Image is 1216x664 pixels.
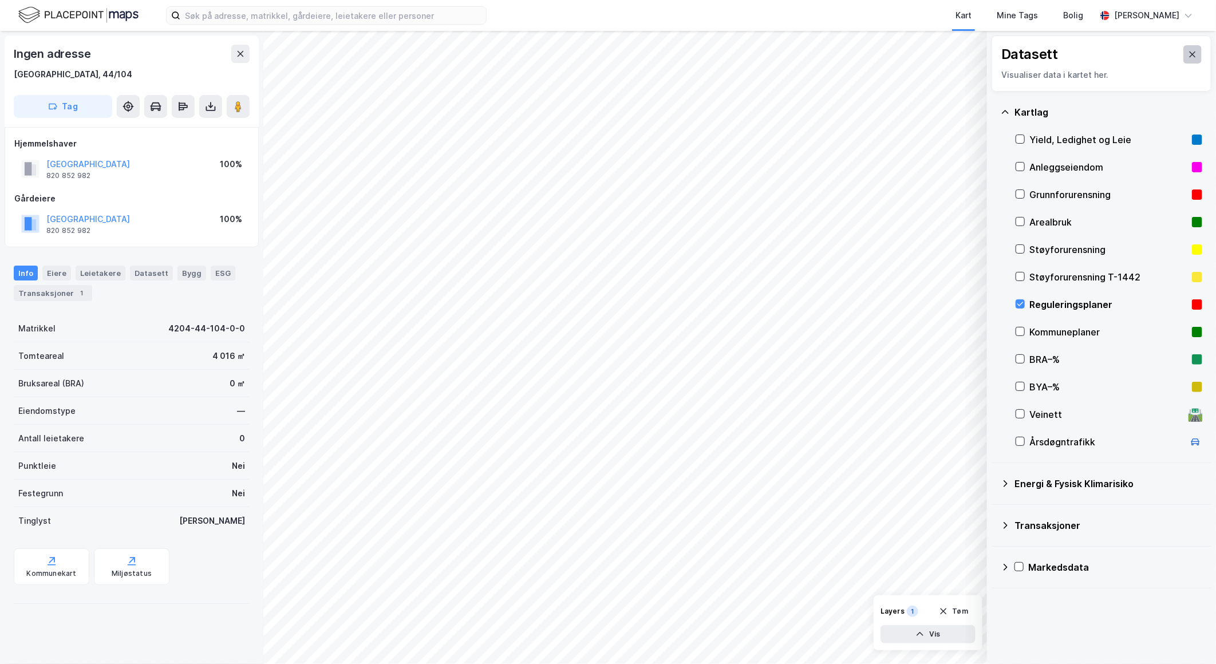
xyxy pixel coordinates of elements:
div: 1 [76,287,88,299]
div: Arealbruk [1029,215,1187,229]
div: Layers [881,607,905,616]
div: Årsdøgntrafikk [1029,435,1184,449]
div: Punktleie [18,459,56,473]
div: Yield, Ledighet og Leie [1029,133,1187,147]
div: Tomteareal [18,349,64,363]
iframe: Chat Widget [1159,609,1216,664]
div: BRA–% [1029,353,1187,366]
div: 4204-44-104-0-0 [168,322,245,335]
button: Tøm [931,602,976,620]
div: 🛣️ [1188,407,1203,422]
div: 0 [239,432,245,445]
div: Leietakere [76,266,125,280]
div: Matrikkel [18,322,56,335]
div: BYA–% [1029,380,1187,394]
div: Eiendomstype [18,404,76,418]
div: Hjemmelshaver [14,137,249,151]
div: Datasett [130,266,173,280]
div: — [237,404,245,418]
div: Energi & Fysisk Klimarisiko [1014,477,1202,491]
button: Vis [881,625,976,643]
div: Tinglyst [18,514,51,528]
div: Info [14,266,38,280]
div: Reguleringsplaner [1029,298,1187,311]
div: Gårdeiere [14,192,249,205]
input: Søk på adresse, matrikkel, gårdeiere, leietakere eller personer [180,7,486,24]
div: Bruksareal (BRA) [18,377,84,390]
div: Støyforurensning T-1442 [1029,270,1187,284]
div: Nei [232,487,245,500]
div: Datasett [1001,45,1058,64]
div: [PERSON_NAME] [1114,9,1179,22]
div: [PERSON_NAME] [179,514,245,528]
div: 1 [907,606,918,617]
div: Kartlag [1014,105,1202,119]
div: [GEOGRAPHIC_DATA], 44/104 [14,68,132,81]
div: Støyforurensning [1029,243,1187,256]
div: Eiere [42,266,71,280]
div: 100% [220,157,242,171]
div: 820 852 982 [46,171,90,180]
img: logo.f888ab2527a4732fd821a326f86c7f29.svg [18,5,139,25]
div: Mine Tags [997,9,1038,22]
div: 0 ㎡ [230,377,245,390]
div: Veinett [1029,408,1184,421]
div: Visualiser data i kartet her. [1001,68,1202,82]
div: Festegrunn [18,487,63,500]
div: Markedsdata [1028,560,1202,574]
div: Transaksjoner [1014,519,1202,532]
div: Anleggseiendom [1029,160,1187,174]
div: Nei [232,459,245,473]
div: 4 016 ㎡ [212,349,245,363]
div: Kommunekart [26,569,76,578]
div: Antall leietakere [18,432,84,445]
button: Tag [14,95,112,118]
div: 100% [220,212,242,226]
div: Kontrollprogram for chat [1159,609,1216,664]
div: Bolig [1063,9,1083,22]
div: 820 852 982 [46,226,90,235]
div: Transaksjoner [14,285,92,301]
div: ESG [211,266,235,280]
div: Kommuneplaner [1029,325,1187,339]
div: Ingen adresse [14,45,93,63]
div: Grunnforurensning [1029,188,1187,201]
div: Kart [956,9,972,22]
div: Miljøstatus [112,569,152,578]
div: Bygg [177,266,206,280]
